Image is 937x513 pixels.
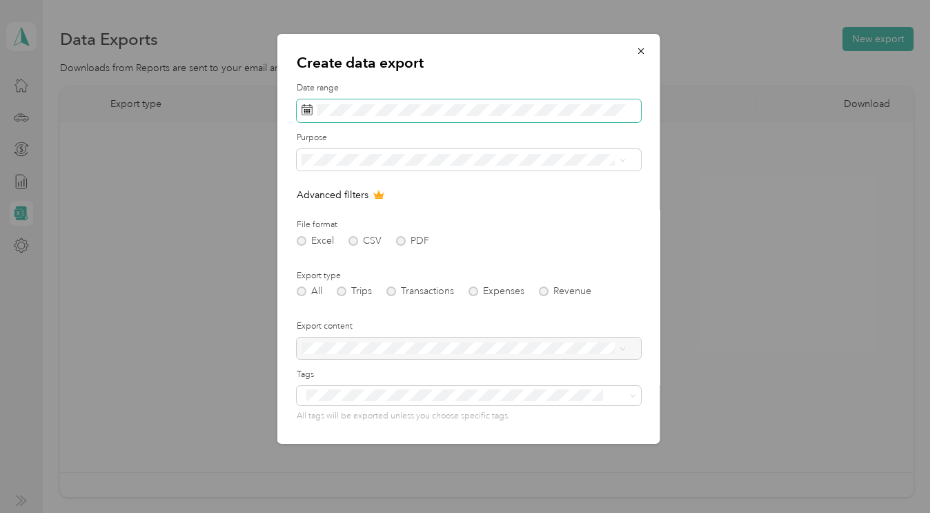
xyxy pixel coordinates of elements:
p: Create data export [297,53,641,72]
label: Export content [297,320,641,333]
label: File format [297,219,641,231]
iframe: Everlance-gr Chat Button Frame [860,436,937,513]
label: Tags [297,369,641,381]
label: Date range [297,82,641,95]
label: Export type [297,270,641,282]
p: All tags will be exported unless you choose specific tags. [297,410,641,423]
label: Purpose [297,132,641,144]
p: Advanced filters [297,188,641,202]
